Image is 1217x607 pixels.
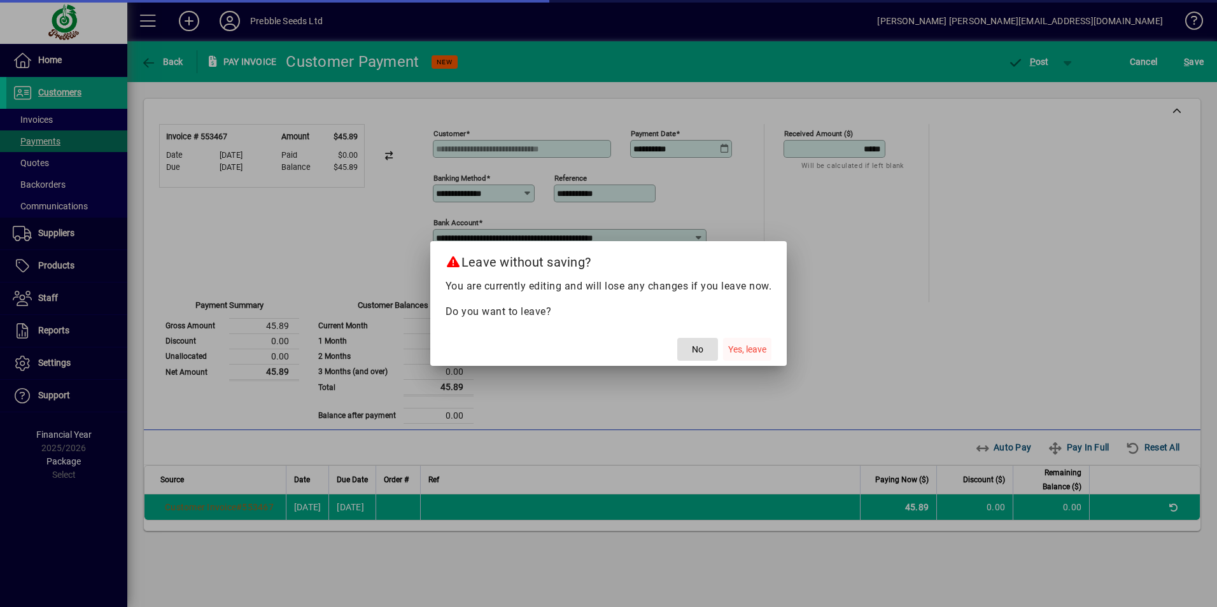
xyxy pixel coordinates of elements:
[446,304,772,319] p: Do you want to leave?
[430,241,787,278] h2: Leave without saving?
[728,343,766,356] span: Yes, leave
[446,279,772,294] p: You are currently editing and will lose any changes if you leave now.
[677,338,718,361] button: No
[723,338,771,361] button: Yes, leave
[692,343,703,356] span: No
